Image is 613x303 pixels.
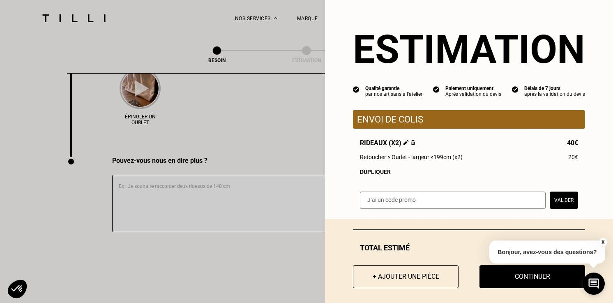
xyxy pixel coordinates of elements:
[360,154,463,160] span: Retoucher > Ourlet - largeur <199cm (x2)
[445,86,501,91] div: Paiement uniquement
[360,169,578,175] div: Dupliquer
[365,91,422,97] div: par nos artisans à l'atelier
[489,241,605,264] p: Bonjour, avez-vous des questions?
[568,154,578,160] span: 20€
[524,91,585,97] div: après la validation du devis
[479,265,585,288] button: Continuer
[512,86,519,93] img: icon list info
[411,140,415,145] img: Supprimer
[353,86,360,93] img: icon list info
[357,114,581,125] p: Envoi de colis
[360,192,546,209] input: J‘ai un code promo
[445,91,501,97] div: Après validation du devis
[365,86,422,91] div: Qualité garantie
[567,139,578,147] span: 40€
[353,265,459,288] button: + Ajouter une pièce
[550,192,578,209] button: Valider
[353,26,585,72] section: Estimation
[599,238,607,247] button: X
[403,140,409,145] img: Éditer
[353,243,585,252] div: Total estimé
[360,139,415,147] span: Rideaux (x2)
[433,86,440,93] img: icon list info
[524,86,585,91] div: Délais de 7 jours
